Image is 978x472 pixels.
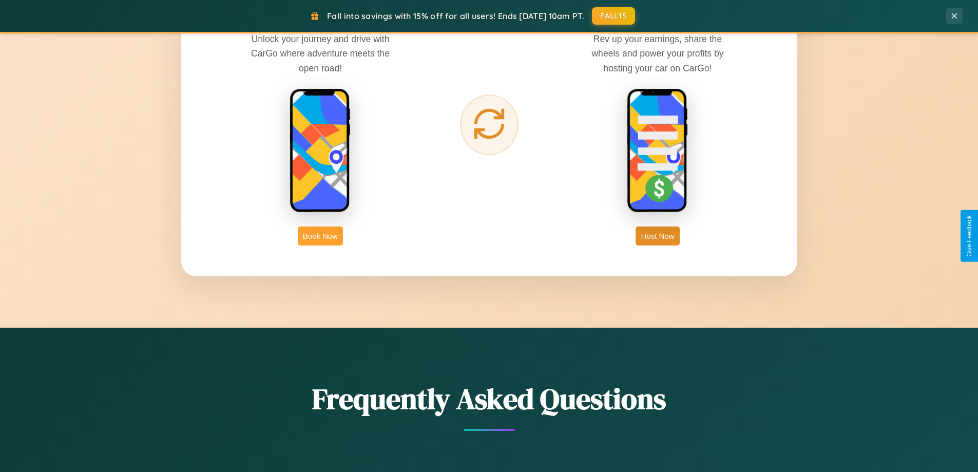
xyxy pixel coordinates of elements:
div: Give Feedback [966,215,973,257]
p: Unlock your journey and drive with CarGo where adventure meets the open road! [243,32,397,75]
h2: Frequently Asked Questions [181,379,797,419]
button: Book Now [298,226,343,246]
img: host phone [627,88,688,214]
p: Rev up your earnings, share the wheels and power your profits by hosting your car on CarGo! [581,32,735,75]
button: FALL15 [592,7,635,25]
img: rent phone [290,88,351,214]
span: Fall into savings with 15% off for all users! Ends [DATE] 10am PT. [327,11,584,21]
button: Host Now [636,226,679,246]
